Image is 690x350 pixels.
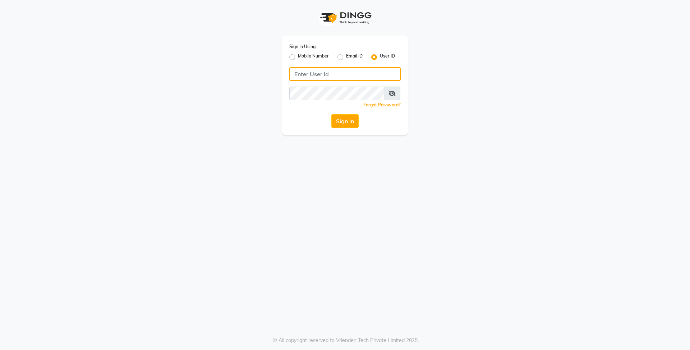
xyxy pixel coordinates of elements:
img: logo1.svg [316,7,374,28]
input: Username [289,67,401,81]
label: Sign In Using: [289,43,317,50]
button: Sign In [331,114,359,128]
label: Email ID [346,53,363,61]
input: Username [289,87,384,100]
label: User ID [380,53,395,61]
a: Forgot Password? [363,102,401,107]
label: Mobile Number [298,53,329,61]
